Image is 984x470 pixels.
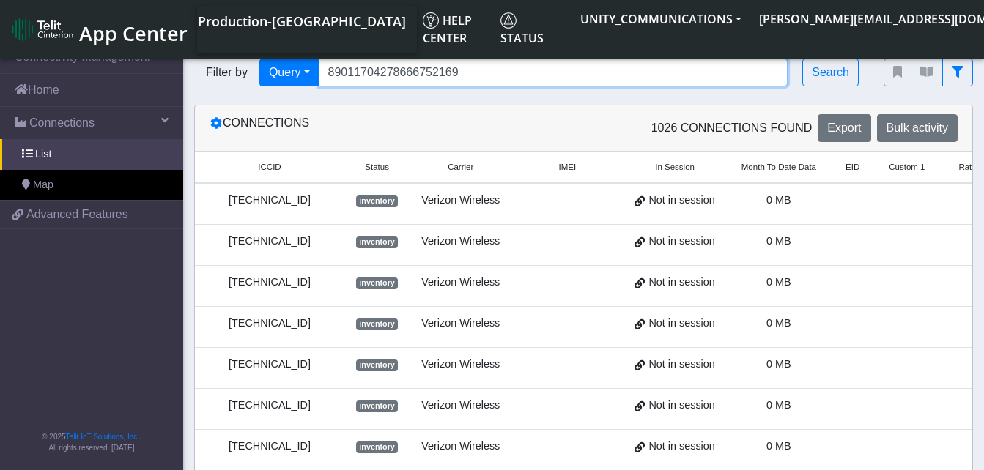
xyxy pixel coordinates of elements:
[356,400,398,412] span: inventory
[766,399,791,411] span: 0 MB
[846,161,859,174] span: EID
[500,12,517,29] img: status.svg
[365,161,389,174] span: Status
[448,161,473,174] span: Carrier
[259,59,319,86] button: Query
[495,6,571,53] a: Status
[418,234,503,250] div: Verizon Wireless
[766,440,791,452] span: 0 MB
[356,277,398,289] span: inventory
[356,441,398,453] span: inventory
[655,161,695,174] span: In Session
[418,275,503,291] div: Verizon Wireless
[766,276,791,288] span: 0 MB
[33,177,53,193] span: Map
[204,193,336,209] div: [TECHNICAL_ID]
[204,234,336,250] div: [TECHNICAL_ID]
[12,14,185,45] a: App Center
[648,316,714,332] span: Not in session
[741,161,816,174] span: Month To Date Data
[887,122,948,134] span: Bulk activity
[418,439,503,455] div: Verizon Wireless
[204,357,336,373] div: [TECHNICAL_ID]
[648,398,714,414] span: Not in session
[423,12,439,29] img: knowledge.svg
[827,122,861,134] span: Export
[648,193,714,209] span: Not in session
[766,358,791,370] span: 0 MB
[356,236,398,248] span: inventory
[319,59,788,86] input: Search...
[12,18,73,41] img: logo-telit-cinterion-gw-new.png
[26,206,128,223] span: Advanced Features
[884,59,973,86] div: fitlers menu
[204,398,336,414] div: [TECHNICAL_ID]
[418,316,503,332] div: Verizon Wireless
[204,439,336,455] div: [TECHNICAL_ID]
[356,318,398,330] span: inventory
[423,12,472,46] span: Help center
[766,194,791,206] span: 0 MB
[802,59,859,86] button: Search
[500,12,544,46] span: Status
[258,161,281,174] span: ICCID
[66,433,139,441] a: Telit IoT Solutions, Inc.
[198,12,406,30] span: Production-[GEOGRAPHIC_DATA]
[651,119,813,137] span: 1026 Connections found
[648,275,714,291] span: Not in session
[199,114,584,142] div: Connections
[648,439,714,455] span: Not in session
[356,359,398,371] span: inventory
[35,146,51,163] span: List
[818,114,870,142] button: Export
[559,161,577,174] span: IMEI
[889,161,925,174] span: Custom 1
[194,64,259,81] span: Filter by
[356,195,398,207] span: inventory
[418,398,503,414] div: Verizon Wireless
[648,234,714,250] span: Not in session
[204,275,336,291] div: [TECHNICAL_ID]
[418,193,503,209] div: Verizon Wireless
[648,357,714,373] span: Not in session
[204,316,336,332] div: [TECHNICAL_ID]
[79,20,188,47] span: App Center
[877,114,958,142] button: Bulk activity
[197,6,405,35] a: Your current platform instance
[417,6,495,53] a: Help center
[29,114,95,132] span: Connections
[418,357,503,373] div: Verizon Wireless
[766,317,791,329] span: 0 MB
[766,235,791,247] span: 0 MB
[571,6,750,32] button: UNITY_COMMUNICATIONS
